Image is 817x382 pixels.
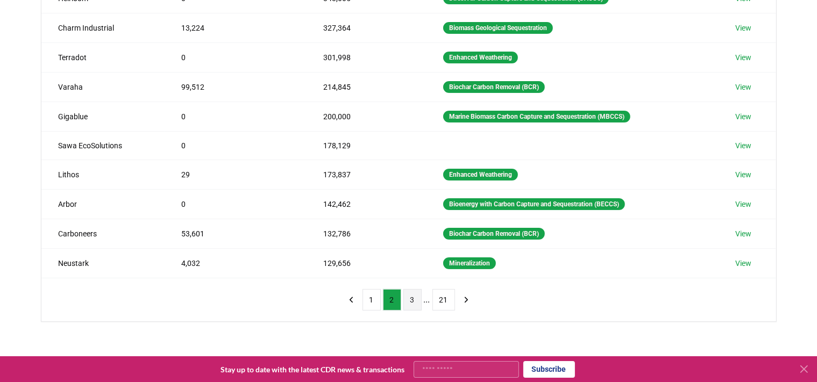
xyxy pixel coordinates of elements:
[41,248,165,278] td: Neustark
[363,289,381,311] button: 1
[306,102,427,131] td: 200,000
[443,169,518,181] div: Enhanced Weathering
[165,248,306,278] td: 4,032
[735,228,751,239] a: View
[165,13,306,42] td: 13,224
[735,258,751,269] a: View
[41,72,165,102] td: Varaha
[735,111,751,122] a: View
[41,131,165,160] td: Sawa EcoSolutions
[306,160,427,189] td: 173,837
[443,257,496,269] div: Mineralization
[165,189,306,219] td: 0
[443,81,545,93] div: Biochar Carbon Removal (BCR)
[165,72,306,102] td: 99,512
[443,111,630,122] div: Marine Biomass Carbon Capture and Sequestration (MBCCS)
[403,289,422,311] button: 3
[306,72,427,102] td: 214,845
[41,42,165,72] td: Terradot
[41,102,165,131] td: Gigablue
[306,42,427,72] td: 301,998
[383,289,401,311] button: 2
[443,22,553,34] div: Biomass Geological Sequestration
[735,82,751,92] a: View
[306,131,427,160] td: 178,129
[41,160,165,189] td: Lithos
[457,289,475,311] button: next page
[443,198,625,210] div: Bioenergy with Carbon Capture and Sequestration (BECCS)
[306,13,427,42] td: 327,364
[41,219,165,248] td: Carboneers
[41,13,165,42] td: Charm Industrial
[165,42,306,72] td: 0
[342,289,360,311] button: previous page
[735,199,751,210] a: View
[735,140,751,151] a: View
[165,102,306,131] td: 0
[432,289,455,311] button: 21
[306,189,427,219] td: 142,462
[306,219,427,248] td: 132,786
[443,52,518,63] div: Enhanced Weathering
[424,293,430,306] li: ...
[165,160,306,189] td: 29
[165,219,306,248] td: 53,601
[735,52,751,63] a: View
[306,248,427,278] td: 129,656
[443,228,545,240] div: Biochar Carbon Removal (BCR)
[165,131,306,160] td: 0
[735,169,751,180] a: View
[735,23,751,33] a: View
[41,189,165,219] td: Arbor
